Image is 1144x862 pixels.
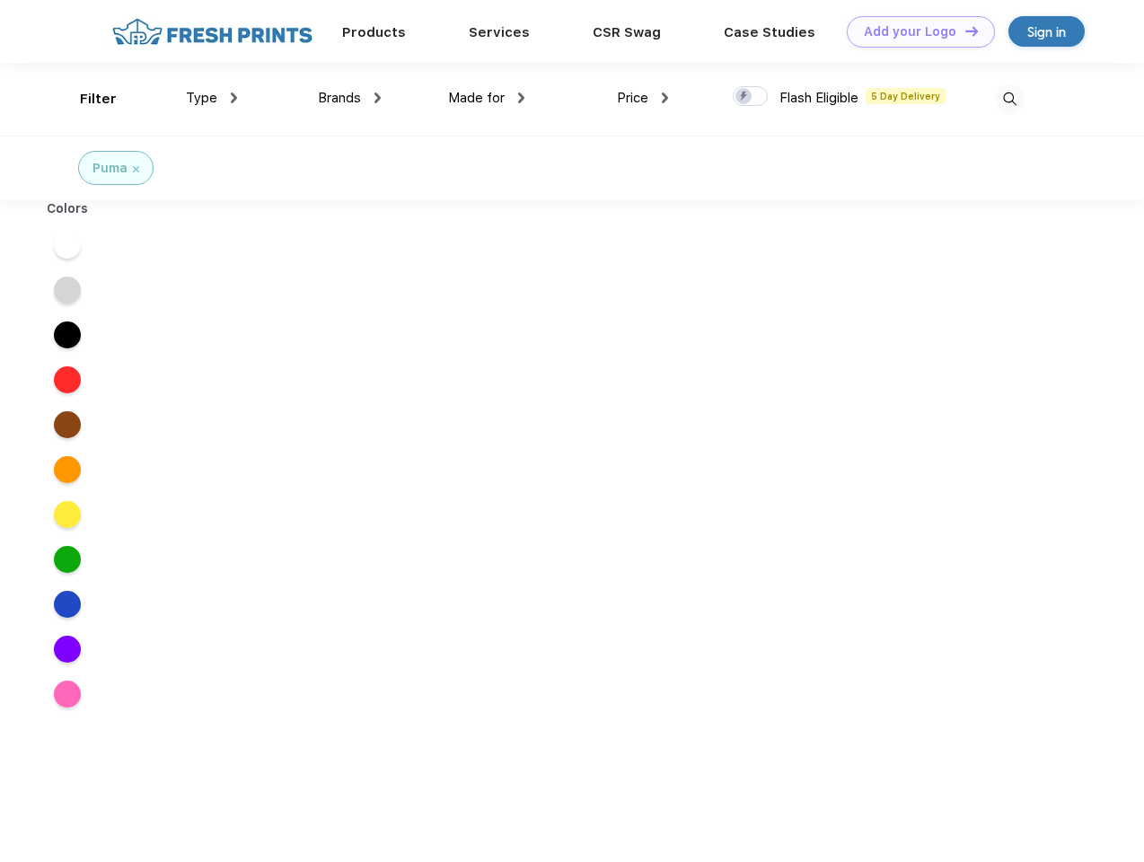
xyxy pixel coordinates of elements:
[448,90,505,106] span: Made for
[107,16,318,48] img: fo%20logo%202.webp
[469,24,530,40] a: Services
[186,90,217,106] span: Type
[662,92,668,103] img: dropdown.png
[342,24,406,40] a: Products
[864,24,956,40] div: Add your Logo
[1027,22,1066,42] div: Sign in
[374,92,381,103] img: dropdown.png
[593,24,661,40] a: CSR Swag
[318,90,361,106] span: Brands
[779,90,858,106] span: Flash Eligible
[231,92,237,103] img: dropdown.png
[995,84,1025,114] img: desktop_search.svg
[80,89,117,110] div: Filter
[33,199,102,218] div: Colors
[518,92,524,103] img: dropdown.png
[1008,16,1085,47] a: Sign in
[133,166,139,172] img: filter_cancel.svg
[92,159,128,178] div: Puma
[617,90,648,106] span: Price
[965,26,978,36] img: DT
[866,88,946,104] span: 5 Day Delivery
